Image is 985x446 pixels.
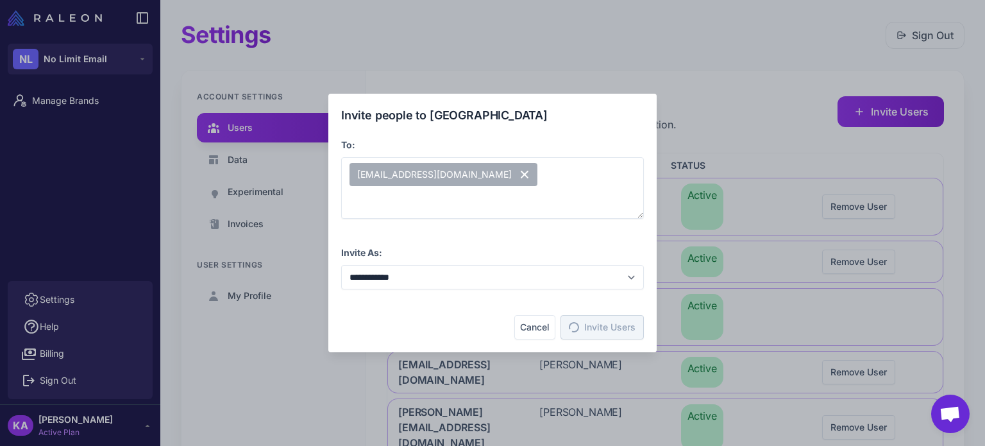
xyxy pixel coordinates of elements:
button: Cancel [514,315,555,339]
label: To: [341,139,355,150]
button: Invite Users [560,315,644,339]
span: [EMAIL_ADDRESS][DOMAIN_NAME] [349,163,537,186]
label: Invite As: [341,247,382,258]
div: Open chat [931,395,970,433]
div: Invite people to [GEOGRAPHIC_DATA] [341,107,644,124]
